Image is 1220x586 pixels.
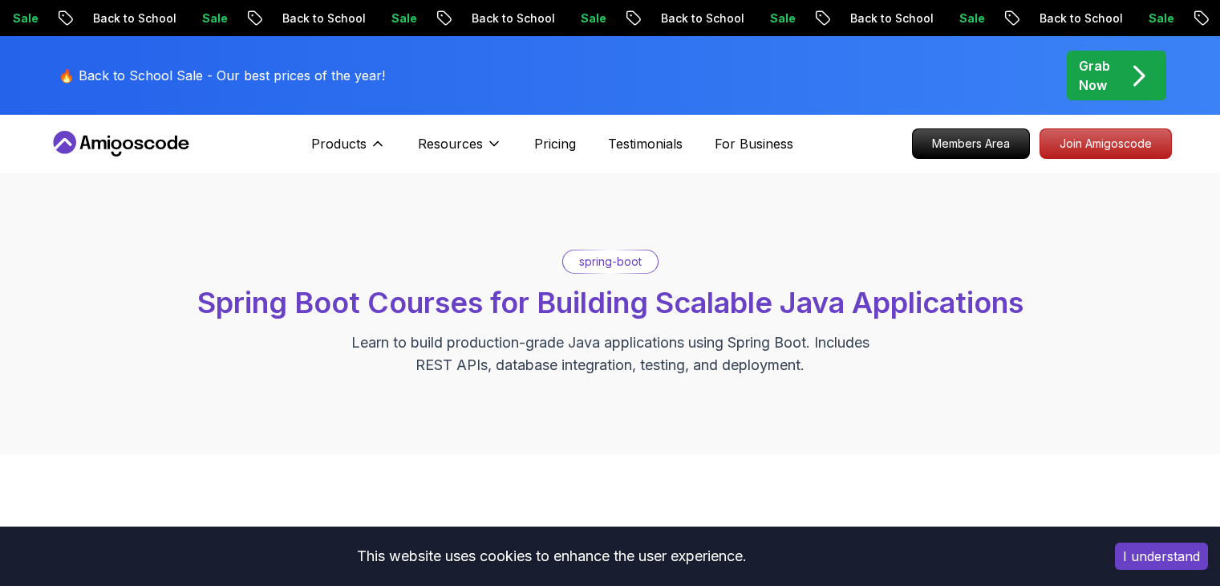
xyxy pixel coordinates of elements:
[456,10,565,26] p: Back to School
[913,129,1029,158] p: Members Area
[77,10,186,26] p: Back to School
[754,10,805,26] p: Sale
[1040,129,1171,158] p: Join Amigoscode
[418,134,502,166] button: Resources
[341,332,880,376] p: Learn to build production-grade Java applications using Spring Boot. Includes REST APIs, database...
[834,10,943,26] p: Back to School
[197,285,1023,320] span: Spring Boot Courses for Building Scalable Java Applications
[266,10,375,26] p: Back to School
[12,539,1091,574] div: This website uses cookies to enhance the user experience.
[534,134,576,153] a: Pricing
[912,128,1030,159] a: Members Area
[59,66,385,85] p: 🔥 Back to School Sale - Our best prices of the year!
[645,10,754,26] p: Back to School
[565,10,616,26] p: Sale
[608,134,683,153] a: Testimonials
[1079,56,1110,95] p: Grab Now
[943,10,995,26] p: Sale
[1023,10,1133,26] p: Back to School
[1115,543,1208,570] button: Accept cookies
[186,10,237,26] p: Sale
[418,134,483,153] p: Resources
[311,134,367,153] p: Products
[311,134,386,166] button: Products
[375,10,427,26] p: Sale
[579,254,642,270] p: spring-boot
[1040,128,1172,159] a: Join Amigoscode
[715,134,793,153] a: For Business
[1133,10,1184,26] p: Sale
